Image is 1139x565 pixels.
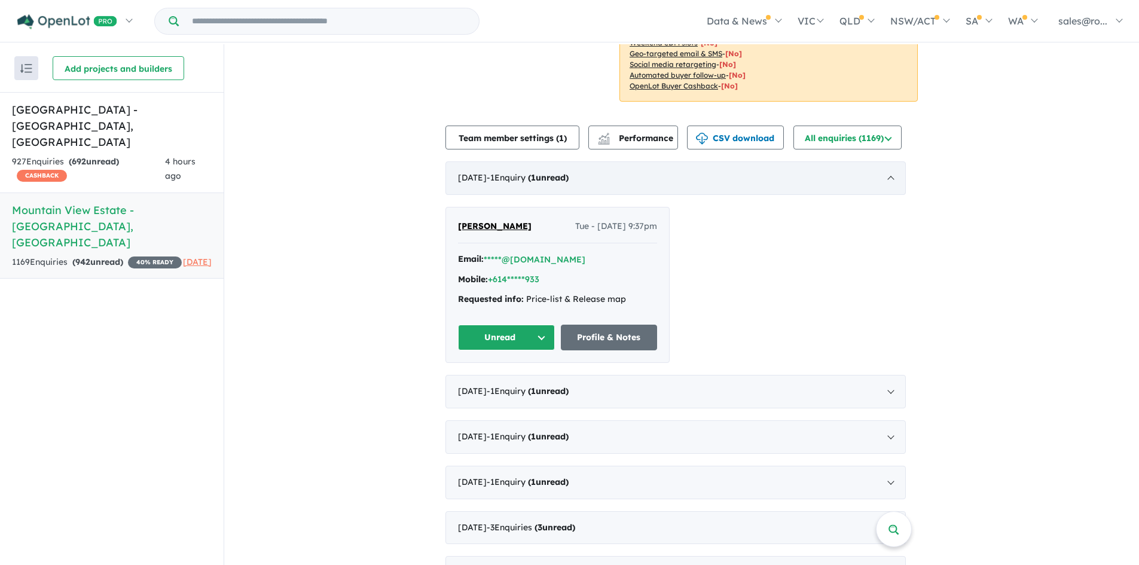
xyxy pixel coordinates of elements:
[12,155,165,184] div: 927 Enquir ies
[725,49,742,58] span: [No]
[561,325,658,350] a: Profile & Notes
[531,431,536,442] span: 1
[487,386,569,396] span: - 1 Enquir y
[531,386,536,396] span: 1
[538,522,542,533] span: 3
[598,133,609,139] img: line-chart.svg
[528,477,569,487] strong: ( unread)
[75,256,90,267] span: 942
[600,133,673,143] span: Performance
[1058,15,1107,27] span: sales@ro...
[69,156,119,167] strong: ( unread)
[535,522,575,533] strong: ( unread)
[487,522,575,533] span: - 3 Enquir ies
[729,71,746,80] span: [No]
[128,256,182,268] span: 40 % READY
[72,256,123,267] strong: ( unread)
[20,64,32,73] img: sort.svg
[445,420,906,454] div: [DATE]
[598,137,610,145] img: bar-chart.svg
[17,14,117,29] img: Openlot PRO Logo White
[487,172,569,183] span: - 1 Enquir y
[445,375,906,408] div: [DATE]
[458,254,484,264] strong: Email:
[630,49,722,58] u: Geo-targeted email & SMS
[183,256,212,267] span: [DATE]
[696,133,708,145] img: download icon
[793,126,902,149] button: All enquiries (1169)
[458,325,555,350] button: Unread
[458,292,657,307] div: Price-list & Release map
[458,294,524,304] strong: Requested info:
[531,477,536,487] span: 1
[72,156,86,167] span: 692
[487,431,569,442] span: - 1 Enquir y
[458,219,532,234] a: [PERSON_NAME]
[721,81,738,90] span: [No]
[588,126,678,149] button: Performance
[528,172,569,183] strong: ( unread)
[445,161,906,195] div: [DATE]
[165,156,196,181] span: 4 hours ago
[53,56,184,80] button: Add projects and builders
[528,386,569,396] strong: ( unread)
[630,71,726,80] u: Automated buyer follow-up
[487,477,569,487] span: - 1 Enquir y
[12,202,212,251] h5: Mountain View Estate - [GEOGRAPHIC_DATA] , [GEOGRAPHIC_DATA]
[12,102,212,150] h5: [GEOGRAPHIC_DATA] - [GEOGRAPHIC_DATA] , [GEOGRAPHIC_DATA]
[528,431,569,442] strong: ( unread)
[719,60,736,69] span: [No]
[445,466,906,499] div: [DATE]
[458,221,532,231] span: [PERSON_NAME]
[445,126,579,149] button: Team member settings (1)
[559,133,564,143] span: 1
[12,255,182,270] div: 1169 Enquir ies
[445,511,906,545] div: [DATE]
[630,60,716,69] u: Social media retargeting
[575,219,657,234] span: Tue - [DATE] 9:37pm
[531,172,536,183] span: 1
[181,8,477,34] input: Try estate name, suburb, builder or developer
[687,126,784,149] button: CSV download
[17,170,67,182] span: CASHBACK
[630,81,718,90] u: OpenLot Buyer Cashback
[458,274,488,285] strong: Mobile:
